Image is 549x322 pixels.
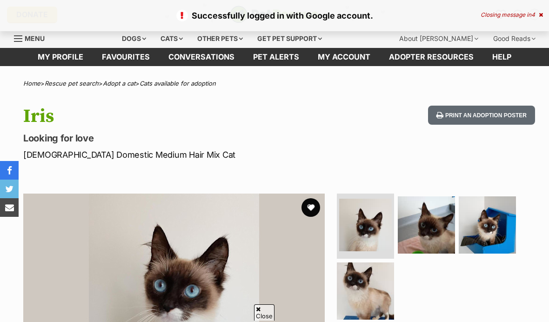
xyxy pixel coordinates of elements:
div: Closing message in [481,12,543,18]
span: 4 [531,11,535,18]
button: favourite [301,198,320,217]
a: Home [23,80,40,87]
a: Adopter resources [380,48,483,66]
button: Print an adoption poster [428,106,535,125]
a: Adopt a cat [103,80,135,87]
a: Help [483,48,521,66]
span: Menu [25,34,45,42]
p: Looking for love [23,132,336,145]
a: Menu [14,29,51,46]
a: Rescue pet search [45,80,99,87]
p: [DEMOGRAPHIC_DATA] Domestic Medium Hair Mix Cat [23,148,336,161]
p: Successfully logged in with Google account. [9,9,540,22]
h1: Iris [23,106,336,127]
div: Dogs [115,29,153,48]
img: Photo of Iris [459,196,516,254]
a: My profile [28,48,93,66]
img: Photo of Iris [337,262,394,320]
div: Cats [154,29,189,48]
a: conversations [159,48,244,66]
div: Other pets [191,29,249,48]
img: Photo of Iris [398,196,455,254]
a: Pet alerts [244,48,308,66]
a: Favourites [93,48,159,66]
a: Cats available for adoption [140,80,216,87]
img: Photo of Iris [339,199,392,251]
div: Get pet support [251,29,328,48]
a: My account [308,48,380,66]
div: About [PERSON_NAME] [393,29,485,48]
div: Good Reads [487,29,542,48]
span: Close [254,304,274,321]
